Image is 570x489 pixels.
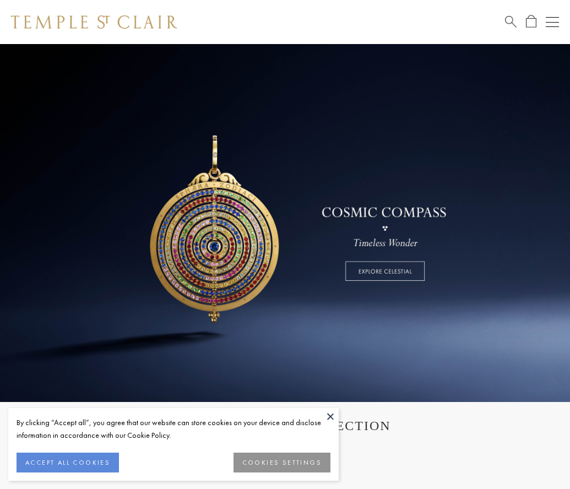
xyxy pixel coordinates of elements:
a: Open Shopping Bag [526,15,536,29]
button: ACCEPT ALL COOKIES [17,453,119,472]
img: Temple St. Clair [11,15,177,29]
div: By clicking “Accept all”, you agree that our website can store cookies on your device and disclos... [17,416,330,442]
a: Search [505,15,517,29]
button: COOKIES SETTINGS [234,453,330,472]
button: Open navigation [546,15,559,29]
